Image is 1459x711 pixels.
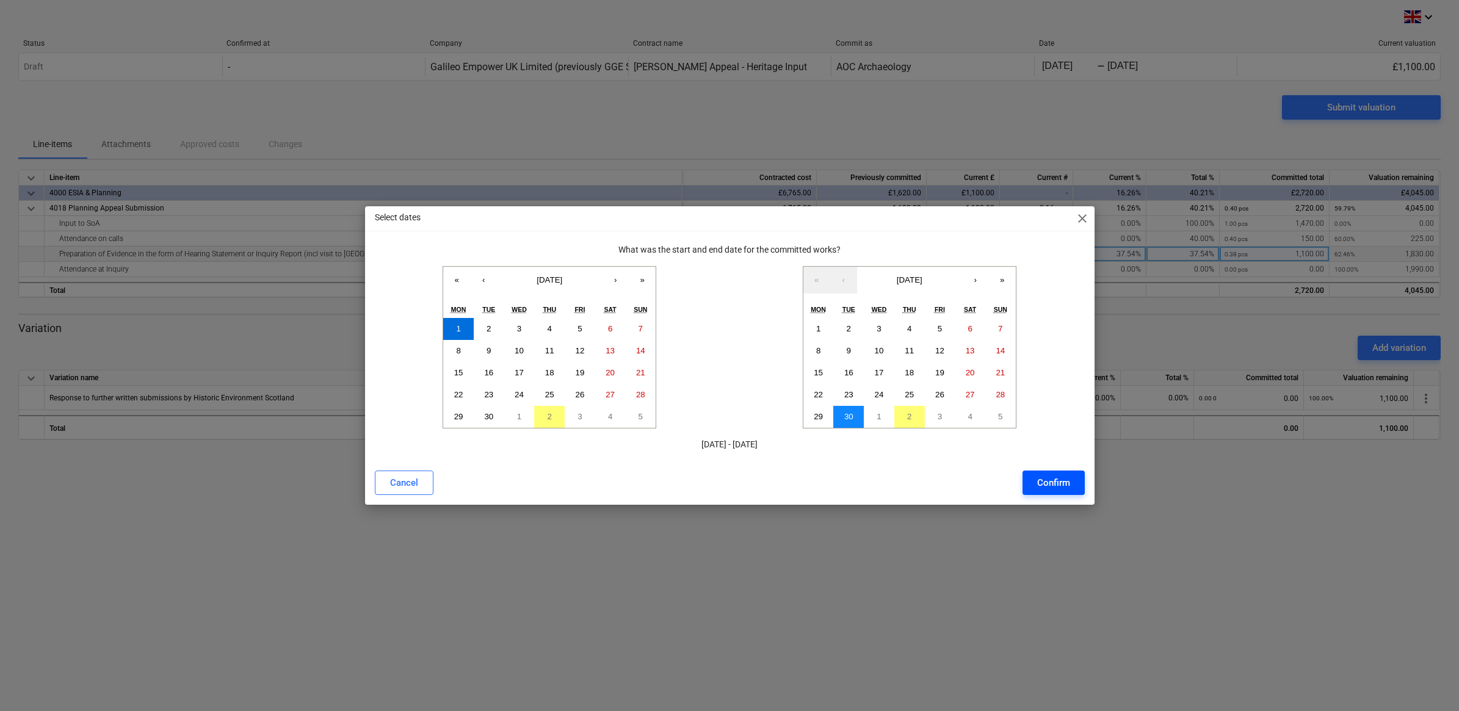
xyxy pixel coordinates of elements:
button: 7 September 2025 [985,318,1016,340]
button: 4 September 2025 [534,318,565,340]
abbr: 30 September 2025 [484,412,493,421]
abbr: Tuesday [482,306,495,313]
abbr: Sunday [634,306,647,313]
button: 16 September 2025 [833,362,864,384]
abbr: Wednesday [512,306,527,313]
button: 12 September 2025 [565,340,595,362]
button: 21 September 2025 [625,362,656,384]
abbr: 14 September 2025 [996,346,1005,355]
div: Cancel [390,475,418,491]
button: 2 September 2025 [833,318,864,340]
button: 24 September 2025 [864,384,894,406]
button: 1 September 2025 [443,318,474,340]
abbr: 1 September 2025 [456,324,460,333]
button: « [443,267,470,294]
button: 24 September 2025 [504,384,535,406]
button: 1 October 2025 [864,406,894,428]
button: 3 September 2025 [864,318,894,340]
abbr: 9 September 2025 [487,346,491,355]
abbr: 11 September 2025 [905,346,914,355]
abbr: 2 October 2025 [548,412,552,421]
abbr: 24 September 2025 [515,390,524,399]
abbr: 13 September 2025 [606,346,615,355]
abbr: 28 September 2025 [636,390,645,399]
abbr: 3 October 2025 [938,412,942,421]
abbr: 27 September 2025 [966,390,975,399]
abbr: 1 October 2025 [877,412,881,421]
abbr: 23 September 2025 [844,390,853,399]
abbr: 3 October 2025 [577,412,582,421]
abbr: 4 September 2025 [548,324,552,333]
abbr: 6 September 2025 [608,324,612,333]
button: 22 September 2025 [803,384,834,406]
button: 17 September 2025 [864,362,894,384]
abbr: 10 September 2025 [875,346,884,355]
button: » [629,267,656,294]
button: 10 September 2025 [504,340,535,362]
button: Confirm [1023,471,1085,495]
button: 2 October 2025 [894,406,925,428]
abbr: 8 September 2025 [456,346,460,355]
abbr: 18 September 2025 [545,368,554,377]
button: 1 October 2025 [504,406,535,428]
abbr: 14 September 2025 [636,346,645,355]
span: close [1075,211,1090,226]
button: 23 September 2025 [474,384,504,406]
abbr: 16 September 2025 [844,368,853,377]
abbr: 5 September 2025 [938,324,942,333]
abbr: 29 September 2025 [814,412,823,421]
button: 19 September 2025 [565,362,595,384]
abbr: Monday [451,306,466,313]
button: 4 September 2025 [894,318,925,340]
button: 30 September 2025 [474,406,504,428]
abbr: 7 September 2025 [998,324,1002,333]
abbr: 12 September 2025 [576,346,585,355]
abbr: 6 September 2025 [968,324,972,333]
button: 6 September 2025 [955,318,985,340]
button: 15 September 2025 [443,362,474,384]
abbr: 2 September 2025 [487,324,491,333]
button: 14 September 2025 [625,340,656,362]
abbr: 19 September 2025 [576,368,585,377]
button: [DATE] [857,267,962,294]
abbr: 15 September 2025 [454,368,463,377]
button: 1 September 2025 [803,318,834,340]
button: 5 October 2025 [985,406,1016,428]
button: 11 September 2025 [894,340,925,362]
abbr: Thursday [903,306,916,313]
button: 16 September 2025 [474,362,504,384]
abbr: 4 October 2025 [608,412,612,421]
button: 9 September 2025 [474,340,504,362]
abbr: 22 September 2025 [454,390,463,399]
abbr: 3 September 2025 [517,324,521,333]
abbr: 23 September 2025 [484,390,493,399]
abbr: 15 September 2025 [814,368,823,377]
button: 22 September 2025 [443,384,474,406]
abbr: 27 September 2025 [606,390,615,399]
abbr: 9 September 2025 [847,346,851,355]
button: 17 September 2025 [504,362,535,384]
abbr: Thursday [543,306,556,313]
abbr: Tuesday [842,306,855,313]
button: 28 September 2025 [625,384,656,406]
button: 8 September 2025 [443,340,474,362]
button: » [989,267,1016,294]
abbr: 29 September 2025 [454,412,463,421]
button: 18 September 2025 [894,362,925,384]
abbr: 4 September 2025 [907,324,911,333]
button: 15 September 2025 [803,362,834,384]
button: 7 September 2025 [625,318,656,340]
button: 21 September 2025 [985,362,1016,384]
button: 6 September 2025 [595,318,626,340]
button: 28 September 2025 [985,384,1016,406]
abbr: 17 September 2025 [875,368,884,377]
abbr: 5 October 2025 [998,412,1002,421]
abbr: 12 September 2025 [935,346,944,355]
abbr: 5 October 2025 [639,412,643,421]
button: 13 September 2025 [595,340,626,362]
button: ‹ [830,267,857,294]
button: 3 October 2025 [925,406,955,428]
abbr: 3 September 2025 [877,324,881,333]
button: 18 September 2025 [534,362,565,384]
button: 11 September 2025 [534,340,565,362]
